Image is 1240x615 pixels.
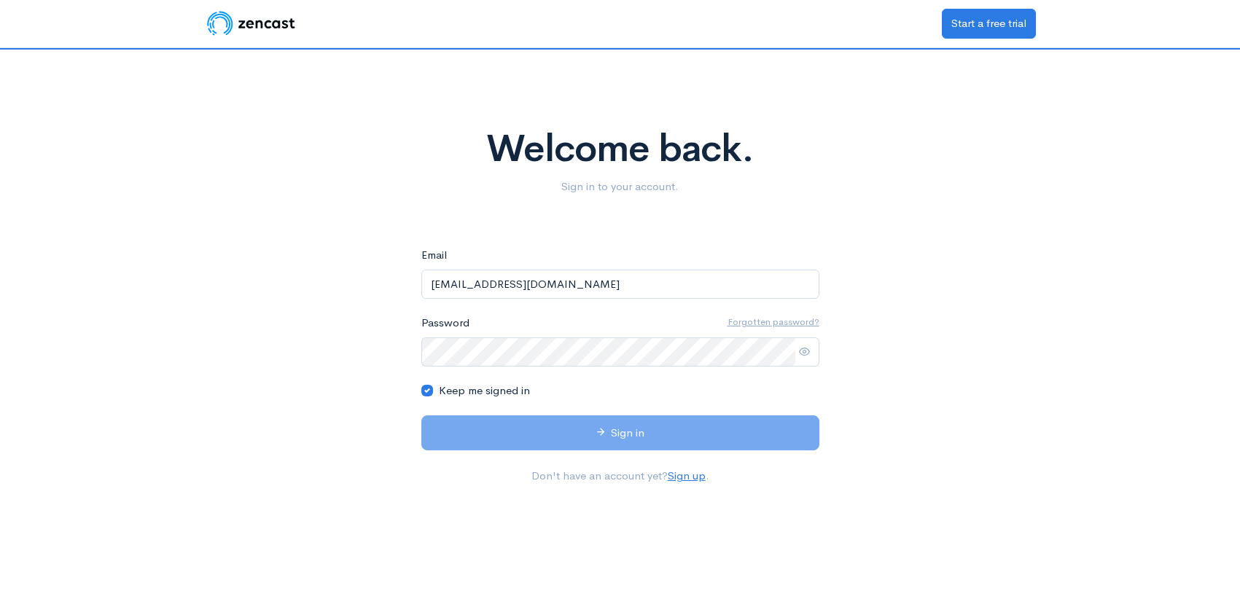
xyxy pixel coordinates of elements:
[421,415,819,451] button: Sign in
[668,469,706,482] a: Sign up
[421,315,469,332] label: Password
[205,9,297,38] img: ZenCast Logo
[421,468,819,485] p: Don't have an account yet? .
[439,383,530,399] label: Keep me signed in
[214,179,1027,195] p: Sign in to your account.
[728,316,819,328] u: Forgotten password?
[728,315,819,329] a: Forgotten password?
[942,9,1036,39] a: Start a free trial
[421,247,447,264] label: Email
[421,270,819,299] input: name@example.com
[214,128,1027,170] h1: Welcome back.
